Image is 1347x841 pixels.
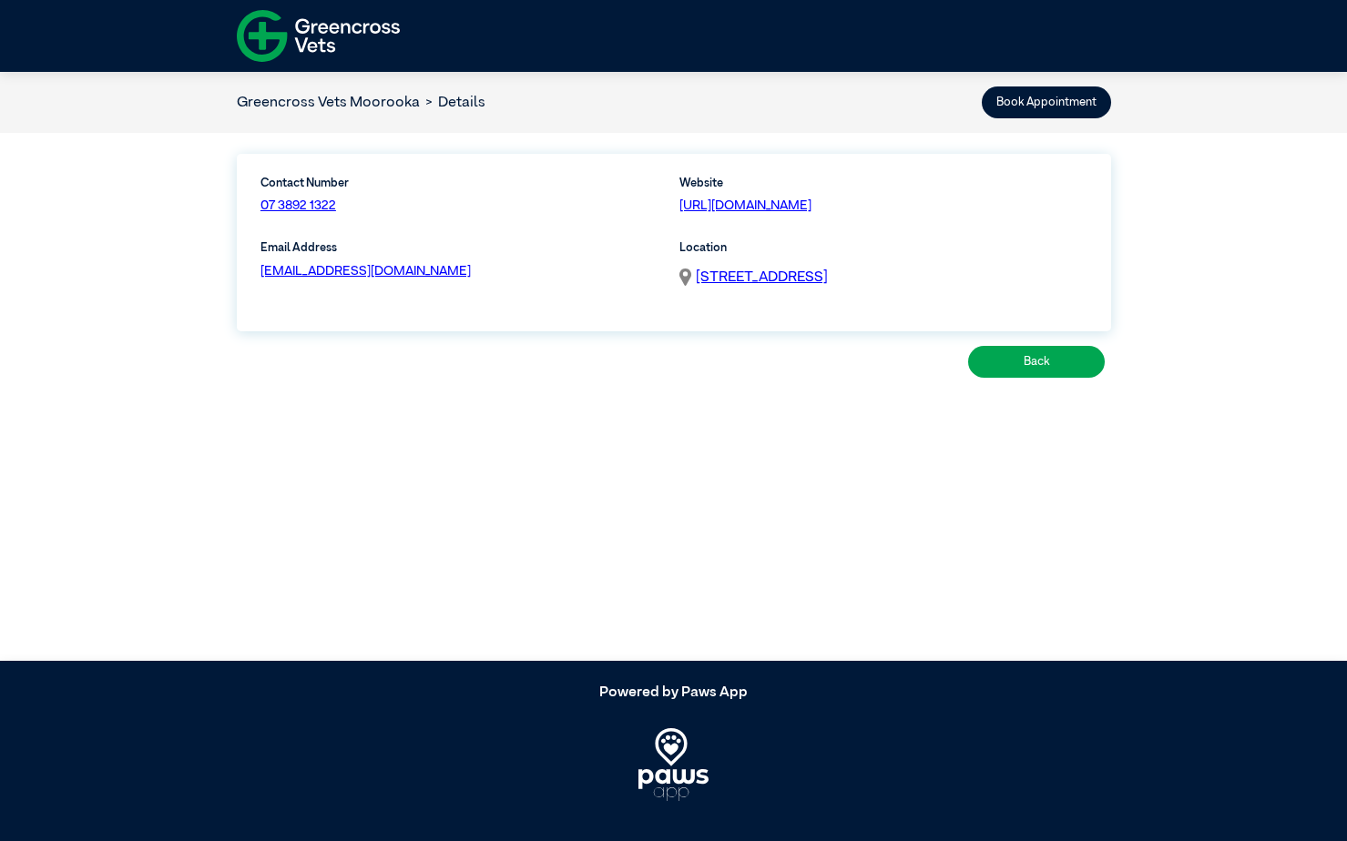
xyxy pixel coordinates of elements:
[696,270,828,285] span: [STREET_ADDRESS]
[638,728,709,801] img: PawsApp
[679,239,1087,257] label: Location
[260,199,336,212] a: 07 3892 1322
[237,92,486,114] nav: breadcrumb
[237,5,400,67] img: f-logo
[237,684,1111,702] h5: Powered by Paws App
[420,92,486,114] li: Details
[237,96,420,110] a: Greencross Vets Moorooka
[982,86,1111,118] button: Book Appointment
[679,199,811,212] a: [URL][DOMAIN_NAME]
[260,175,455,192] label: Contact Number
[696,267,828,289] a: [STREET_ADDRESS]
[260,265,471,278] a: [EMAIL_ADDRESS][DOMAIN_NAME]
[679,175,1087,192] label: Website
[260,239,668,257] label: Email Address
[968,346,1105,378] button: Back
